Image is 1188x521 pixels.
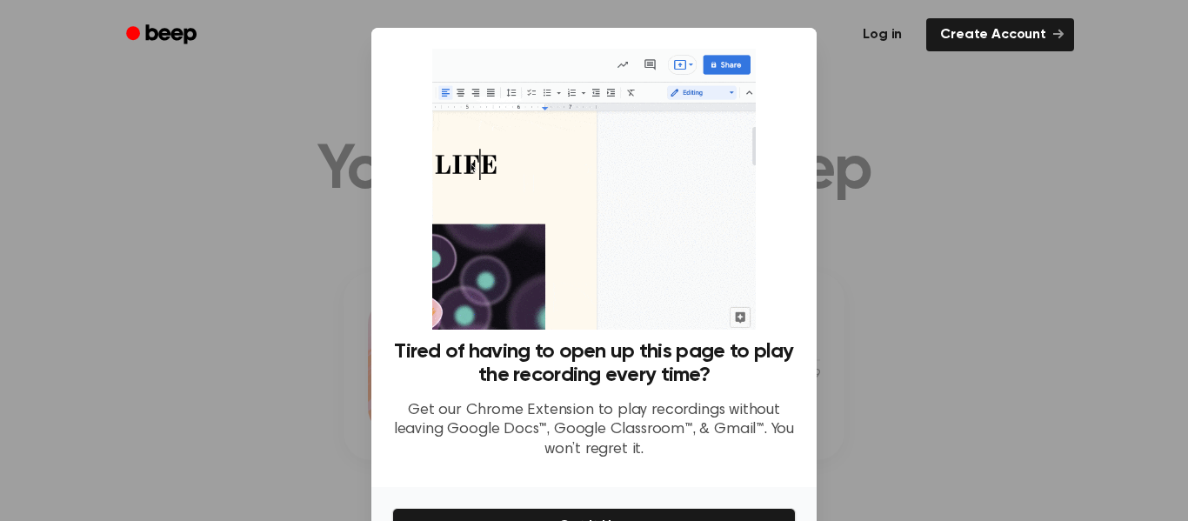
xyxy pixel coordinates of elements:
h3: Tired of having to open up this page to play the recording every time? [392,340,796,387]
a: Log in [849,18,916,51]
a: Create Account [926,18,1074,51]
a: Beep [114,18,212,52]
p: Get our Chrome Extension to play recordings without leaving Google Docs™, Google Classroom™, & Gm... [392,401,796,460]
img: Beep extension in action [432,49,755,330]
